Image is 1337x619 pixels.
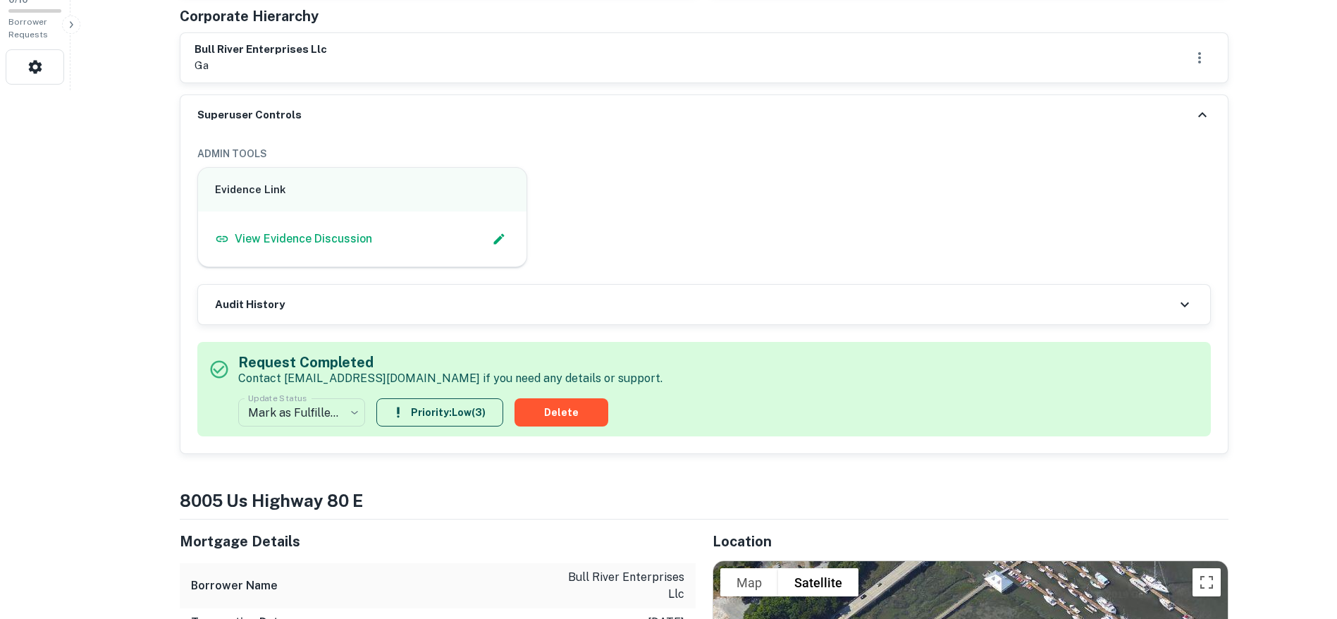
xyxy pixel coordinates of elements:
button: Show satellite imagery [778,568,858,596]
h6: Borrower Name [191,577,278,594]
h5: Corporate Hierarchy [180,6,319,27]
h4: 8005 us highway 80 e [180,488,1228,513]
p: ga [195,57,327,74]
h6: Superuser Controls [197,107,302,123]
span: Borrower Requests [8,17,48,39]
h6: ADMIN TOOLS [197,146,1211,161]
label: Update Status [248,392,307,404]
h5: Request Completed [238,352,663,373]
p: View Evidence Discussion [235,231,372,247]
h6: bull river enterprises llc [195,42,327,58]
button: Show street map [720,568,778,596]
button: Delete [515,398,608,427]
p: Contact [EMAIL_ADDRESS][DOMAIN_NAME] if you need any details or support. [238,370,663,387]
div: Mark as Fulfilled (Admin) [238,393,365,432]
button: Toggle fullscreen view [1193,568,1221,596]
a: View Evidence Discussion [215,231,372,247]
h5: Mortgage Details [180,531,696,552]
button: Priority:Low(3) [376,398,503,427]
h5: Location [713,531,1228,552]
p: bull river enterprises llc [557,569,684,603]
button: Edit Slack Link [488,228,510,250]
iframe: Chat Widget [1267,506,1337,574]
h6: Audit History [215,297,285,313]
h6: Evidence Link [215,182,510,198]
